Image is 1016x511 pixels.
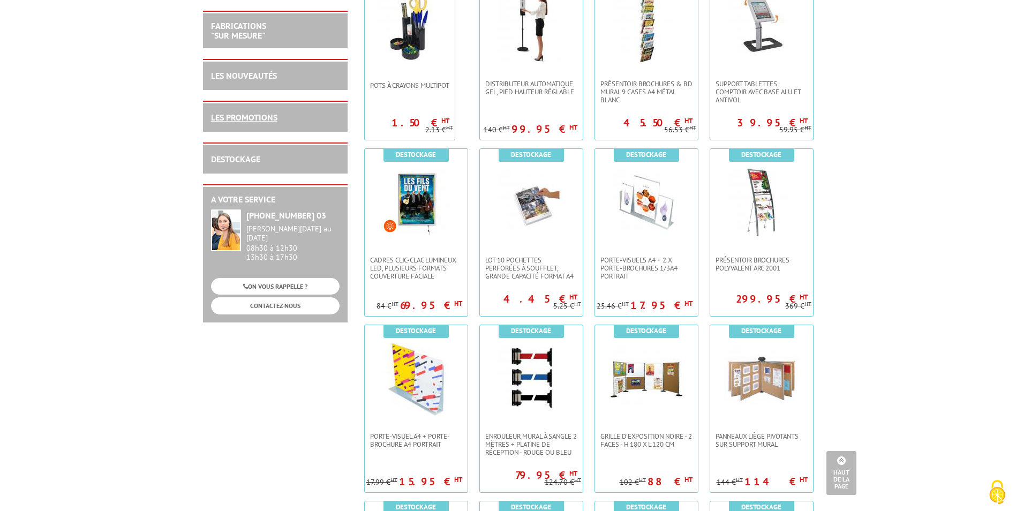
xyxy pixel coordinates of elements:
[485,256,577,280] span: Lot 10 Pochettes perforées à soufflet, grande capacité format A4
[569,292,577,302] sup: HT
[741,326,781,335] b: Destockage
[441,116,449,125] sup: HT
[710,256,813,272] a: Présentoir Brochures polyvalent Arc 2001
[800,292,808,302] sup: HT
[484,126,510,134] p: 140 €
[716,432,808,448] span: Panneaux liège pivotants sur support mural
[710,432,813,448] a: Panneaux liège pivotants sur support mural
[365,81,455,89] a: Pots à crayons multipot
[480,256,583,280] a: Lot 10 Pochettes perforées à soufflet, grande capacité format A4
[626,326,666,335] b: Destockage
[211,20,266,41] a: FABRICATIONS"Sur Mesure"
[494,165,569,240] img: Lot 10 Pochettes perforées à soufflet, grande capacité format A4
[595,432,698,448] a: Grille d'exposition noire - 2 faces - H 180 x L 120 cm
[515,472,577,478] p: 79.95 €
[741,150,781,159] b: Destockage
[600,432,693,448] span: Grille d'exposition noire - 2 faces - H 180 x L 120 cm
[545,478,581,486] p: 124.70 €
[392,119,449,126] p: 1.50 €
[716,256,808,272] span: Présentoir Brochures polyvalent Arc 2001
[623,119,693,126] p: 45.50 €
[744,478,808,485] p: 114 €
[736,476,743,484] sup: HT
[399,478,462,485] p: 15.95 €
[724,341,799,416] img: Panneaux liège pivotants sur support mural
[396,326,436,335] b: Destockage
[211,209,241,251] img: widget-service.jpg
[710,80,813,104] a: Support Tablettes Comptoir avec base alu et antivol
[779,126,811,134] p: 59.95 €
[377,302,398,310] p: 84 €
[622,300,629,307] sup: HT
[609,165,684,240] img: Porte-Visuels A4 + 2 x Porte-brochures 1/3A4 portrait
[485,432,577,456] span: Enrouleur mural à sangle 2 mètres + platine de réception - rouge ou bleu
[826,451,856,495] a: Haut de la page
[724,165,799,240] img: Présentoir Brochures polyvalent Arc 2001
[211,154,260,164] a: DESTOCKAGE
[569,123,577,132] sup: HT
[984,479,1011,506] img: Cookies (fenêtre modale)
[684,299,693,308] sup: HT
[597,302,629,310] p: 25.46 €
[211,195,340,205] h2: A votre service
[446,124,453,131] sup: HT
[648,478,693,485] p: 88 €
[381,165,451,235] img: Cadres Clic-Clac lumineux LED, plusieurs formats couverture faciale
[716,80,808,104] span: Support Tablettes Comptoir avec base alu et antivol
[480,432,583,456] a: Enrouleur mural à sangle 2 mètres + platine de réception - rouge ou bleu
[511,126,577,132] p: 99.95 €
[370,256,462,280] span: Cadres Clic-Clac lumineux LED, plusieurs formats couverture faciale
[365,256,468,280] a: Cadres Clic-Clac lumineux LED, plusieurs formats couverture faciale
[569,469,577,478] sup: HT
[211,70,277,81] a: LES NOUVEAUTÉS
[639,476,646,484] sup: HT
[503,124,510,131] sup: HT
[246,224,340,243] div: [PERSON_NAME][DATE] au [DATE]
[600,80,693,104] span: Présentoir Brochures & BD mural 9 cases A4 métal blanc
[454,475,462,484] sup: HT
[620,478,646,486] p: 102 €
[804,300,811,307] sup: HT
[503,296,577,302] p: 4.45 €
[737,119,808,126] p: 39.95 €
[425,126,453,134] p: 2.13 €
[979,475,1016,511] button: Cookies (fenêtre modale)
[626,150,666,159] b: Destockage
[689,124,696,131] sup: HT
[736,296,808,302] p: 299.95 €
[630,302,693,309] p: 17.95 €
[211,278,340,295] a: ON VOUS RAPPELLE ?
[480,80,583,96] a: Distributeur automatique Gel, pied hauteur réglable
[390,476,397,484] sup: HT
[511,326,551,335] b: Destockage
[595,256,698,280] a: Porte-Visuels A4 + 2 x Porte-brochures 1/3A4 portrait
[785,302,811,310] p: 369 €
[494,341,569,416] img: Enrouleur mural à sangle 2 mètres + platine de réception - rouge ou bleu
[211,112,277,123] a: LES PROMOTIONS
[595,80,698,104] a: Présentoir Brochures & BD mural 9 cases A4 métal blanc
[664,126,696,134] p: 56.53 €
[365,432,468,448] a: Porte-Visuel A4 + Porte-brochure A4 portrait
[609,341,684,416] img: Grille d'exposition noire - 2 faces - H 180 x L 120 cm
[392,300,398,307] sup: HT
[379,341,454,416] img: Porte-Visuel A4 + Porte-brochure A4 portrait
[400,302,462,309] p: 69.95 €
[396,150,436,159] b: Destockage
[574,300,581,307] sup: HT
[553,302,581,310] p: 5.25 €
[211,297,340,314] a: CONTACTEZ-NOUS
[800,475,808,484] sup: HT
[600,256,693,280] span: Porte-Visuels A4 + 2 x Porte-brochures 1/3A4 portrait
[370,81,449,89] span: Pots à crayons multipot
[574,476,581,484] sup: HT
[246,224,340,261] div: 08h30 à 12h30 13h30 à 17h30
[454,299,462,308] sup: HT
[370,432,462,448] span: Porte-Visuel A4 + Porte-brochure A4 portrait
[800,116,808,125] sup: HT
[485,80,577,96] span: Distributeur automatique Gel, pied hauteur réglable
[684,475,693,484] sup: HT
[684,116,693,125] sup: HT
[511,150,551,159] b: Destockage
[246,210,326,221] strong: [PHONE_NUMBER] 03
[804,124,811,131] sup: HT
